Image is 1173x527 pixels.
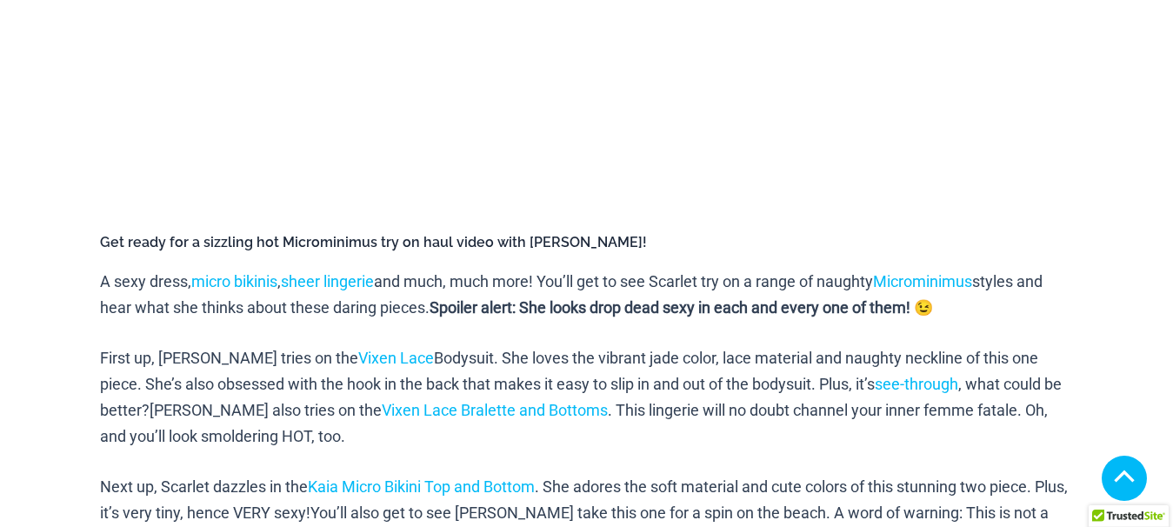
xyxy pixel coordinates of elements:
span: [PERSON_NAME] also tries on the . This lingerie will no doubt channel your inner femme fatale. Oh... [100,401,1048,445]
a: micro bikinis [191,272,277,290]
span: Next up, Scarlet dazzles in the . She adores the soft material and cute colors of this stunning t... [100,477,1068,522]
a: see-through [875,375,958,393]
a: Microminimus [873,272,972,290]
span: A sexy dress, , and much, much more! You’ll get to see Scarlet try on a range of naughty styles a... [100,272,1043,317]
h6: Get ready for a sizzling hot Microminimus try on haul video with [PERSON_NAME]! [100,234,1074,251]
a: Vixen Lace [358,349,434,367]
span: First up, [PERSON_NAME] tries on the Bodysuit. She loves the vibrant jade color, lace material an... [100,349,1062,418]
a: sheer lingerie [281,272,374,290]
a: Vixen Lace Bralette and Bottoms [382,401,608,419]
a: Kaia Micro Bikini Top and Bottom [308,477,535,496]
strong: Spoiler alert: She looks drop dead sexy in each and every one of them! 😉 [430,298,933,317]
